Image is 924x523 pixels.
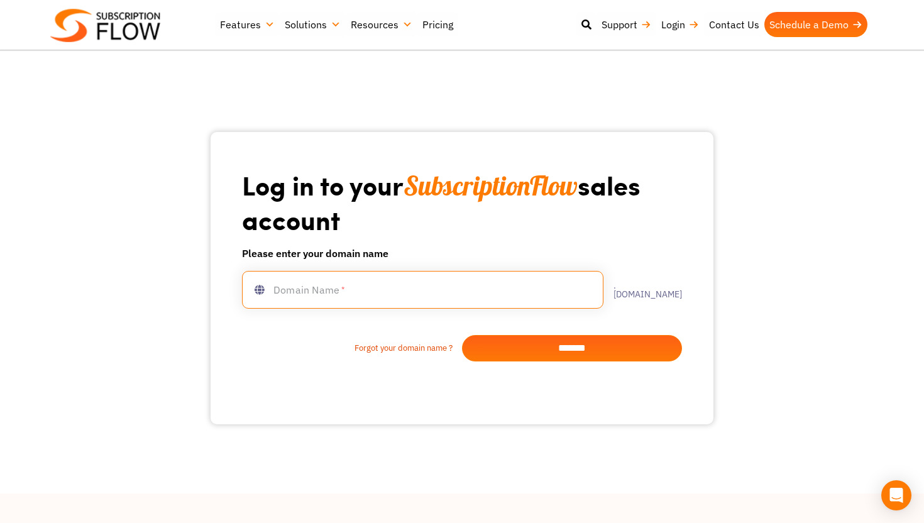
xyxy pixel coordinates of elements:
[280,12,346,37] a: Solutions
[50,9,160,42] img: Subscriptionflow
[656,12,704,37] a: Login
[242,246,682,261] h6: Please enter your domain name
[242,342,462,355] a: Forgot your domain name ?
[764,12,867,37] a: Schedule a Demo
[704,12,764,37] a: Contact Us
[603,281,682,299] label: .[DOMAIN_NAME]
[215,12,280,37] a: Features
[597,12,656,37] a: Support
[346,12,417,37] a: Resources
[417,12,458,37] a: Pricing
[404,169,578,202] span: SubscriptionFlow
[881,480,911,510] div: Open Intercom Messenger
[242,168,682,236] h1: Log in to your sales account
